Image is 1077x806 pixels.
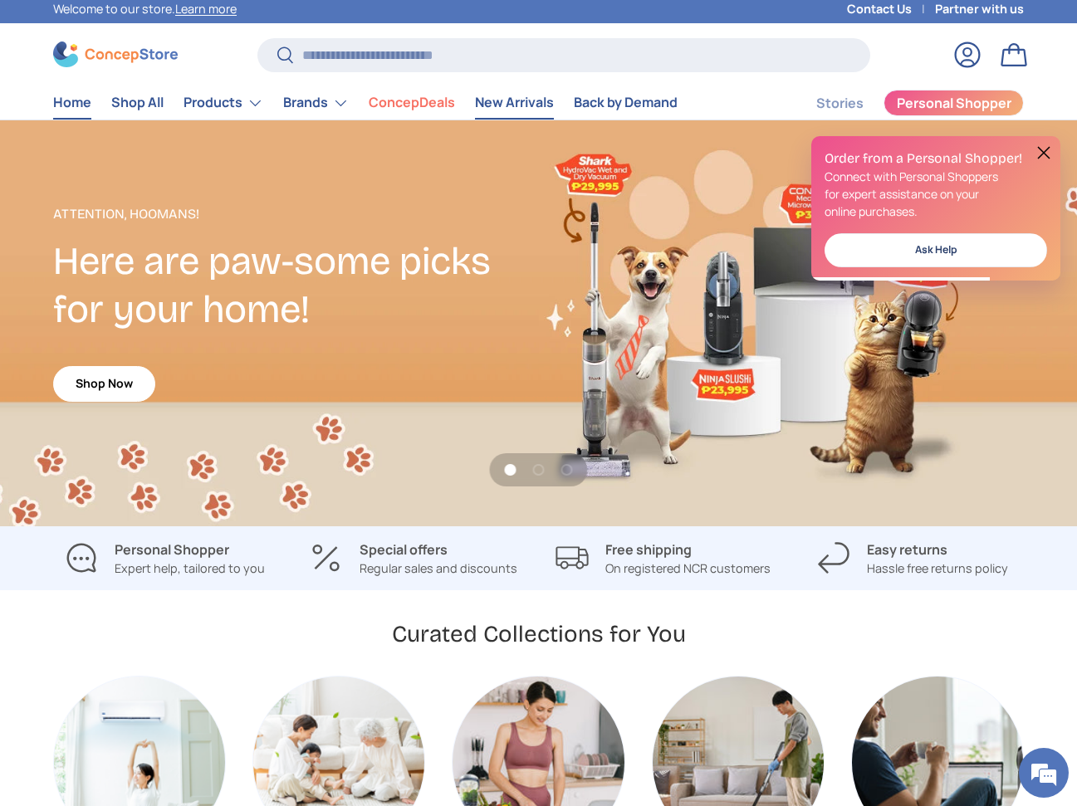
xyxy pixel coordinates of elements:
[53,86,91,119] a: Home
[175,1,237,17] a: Learn more
[115,559,265,578] p: Expert help, tailored to you
[360,540,448,559] strong: Special offers
[174,86,273,120] summary: Products
[8,453,316,511] textarea: Type your message and hit 'Enter'
[897,96,1011,110] span: Personal Shopper
[801,540,1024,578] a: Easy returns Hassle free returns policy
[115,540,229,559] strong: Personal Shopper
[825,149,1047,168] h2: Order from a Personal Shopper!
[86,93,279,115] div: Chat with us now
[605,559,771,578] p: On registered NCR customers
[272,8,312,48] div: Minimize live chat window
[302,540,525,578] a: Special offers Regular sales and discounts
[53,86,678,120] nav: Primary
[111,86,164,119] a: Shop All
[273,86,359,120] summary: Brands
[825,233,1047,267] a: Ask Help
[53,204,539,224] p: Attention, Hoomans!
[776,86,1024,120] nav: Secondary
[53,237,539,334] h2: Here are paw-some picks for your home!
[867,540,947,559] strong: Easy returns
[825,168,1047,220] p: Connect with Personal Shoppers for expert assistance on your online purchases.
[369,86,455,119] a: ConcepDeals
[53,366,155,402] a: Shop Now
[552,540,775,578] a: Free shipping On registered NCR customers
[574,86,678,119] a: Back by Demand
[392,619,686,649] h2: Curated Collections for You
[605,540,692,559] strong: Free shipping
[53,540,276,578] a: Personal Shopper Expert help, tailored to you
[884,90,1024,116] a: Personal Shopper
[816,87,864,120] a: Stories
[867,559,1008,578] p: Hassle free returns policy
[53,42,178,67] img: ConcepStore
[96,209,229,377] span: We're online!
[360,559,517,578] p: Regular sales and discounts
[475,86,554,119] a: New Arrivals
